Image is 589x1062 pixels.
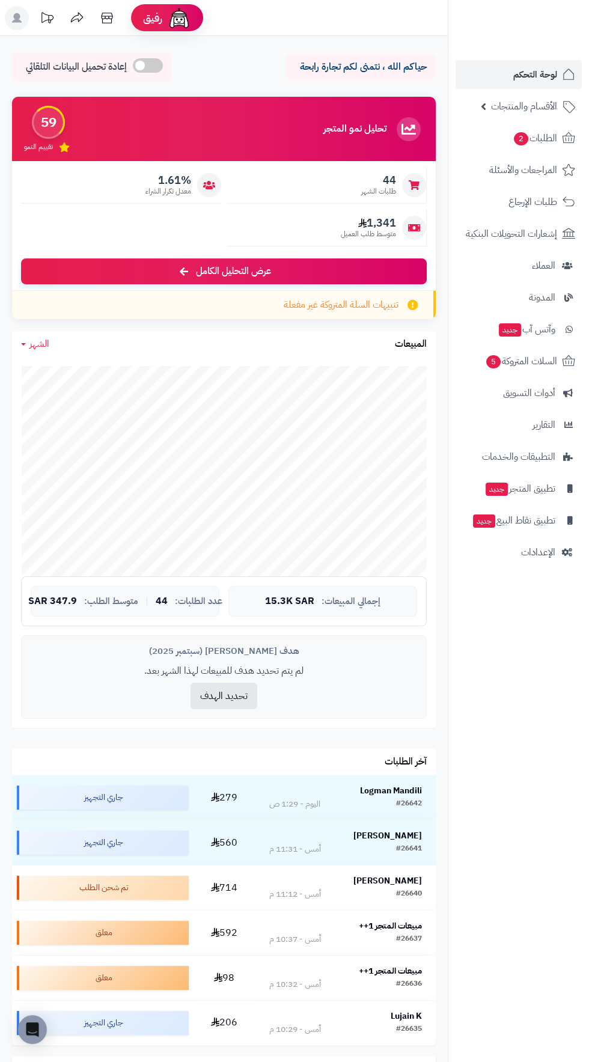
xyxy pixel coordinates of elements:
div: جاري التجهيز [17,786,189,810]
span: أدوات التسويق [503,385,555,401]
div: أمس - 10:32 م [269,978,321,990]
td: 206 [194,1001,255,1045]
div: جاري التجهيز [17,1011,189,1035]
strong: [PERSON_NAME] [353,829,422,842]
span: تقييم النمو [24,142,53,152]
span: جديد [473,514,495,528]
p: حياكم الله ، نتمنى لكم تجارة رابحة [294,60,427,74]
div: #26641 [396,843,422,855]
div: #26635 [396,1024,422,1036]
span: متوسط الطلب: [84,596,138,606]
td: 714 [194,865,255,910]
strong: مبيعات المتجر 1++ [359,965,422,977]
span: طلبات الشهر [361,186,396,197]
a: العملاء [456,251,582,280]
span: 1.61% [145,174,191,187]
span: متوسط طلب العميل [341,229,396,239]
td: 98 [194,956,255,1000]
span: | [145,597,148,606]
span: رفيق [143,11,162,25]
a: الطلبات2 [456,124,582,153]
div: هدف [PERSON_NAME] (سبتمبر 2025) [31,645,417,658]
div: #26642 [396,798,422,810]
span: 44 [156,596,168,607]
strong: Lujain K [391,1010,422,1022]
span: عدد الطلبات: [175,596,222,606]
img: ai-face.png [167,6,191,30]
span: 15.3K SAR [265,596,314,607]
span: إعادة تحميل البيانات التلقائي [26,60,127,74]
a: وآتس آبجديد [456,315,582,344]
div: معلق [17,921,189,945]
a: لوحة التحكم [456,60,582,89]
button: تحديد الهدف [191,683,257,709]
span: 1,341 [341,216,396,230]
span: جديد [499,323,521,337]
div: Open Intercom Messenger [18,1015,47,1044]
strong: [PERSON_NAME] [353,874,422,887]
a: التقارير [456,410,582,439]
span: 2 [514,132,529,146]
span: الشهر [29,337,49,351]
h3: آخر الطلبات [385,757,427,768]
span: السلات المتروكة [485,353,557,370]
a: عرض التحليل الكامل [21,258,427,284]
div: أمس - 11:12 م [269,888,321,900]
span: الطلبات [513,130,557,147]
a: إشعارات التحويلات البنكية [456,219,582,248]
span: التطبيقات والخدمات [482,448,555,465]
a: تحديثات المنصة [32,6,62,33]
div: #26640 [396,888,422,900]
a: التطبيقات والخدمات [456,442,582,471]
span: التقارير [533,417,555,433]
td: 279 [194,775,255,820]
span: وآتس آب [498,321,555,338]
a: تطبيق المتجرجديد [456,474,582,503]
span: عرض التحليل الكامل [196,264,271,278]
a: تطبيق نقاط البيعجديد [456,506,582,535]
strong: مبيعات المتجر 1++ [359,920,422,932]
td: 592 [194,911,255,955]
h3: تحليل نمو المتجر [323,124,386,135]
div: أمس - 10:29 م [269,1024,321,1036]
span: الأقسام والمنتجات [491,98,557,115]
span: الإعدادات [521,544,555,561]
a: المدونة [456,283,582,312]
div: تم شحن الطلب [17,876,189,900]
p: لم يتم تحديد هدف للمبيعات لهذا الشهر بعد. [31,664,417,678]
a: الشهر [21,337,49,351]
span: إشعارات التحويلات البنكية [466,225,557,242]
a: الإعدادات [456,538,582,567]
span: تنبيهات السلة المتروكة غير مفعلة [284,298,398,312]
span: 5 [486,355,501,369]
div: #26636 [396,978,422,990]
span: جديد [486,483,508,496]
a: المراجعات والأسئلة [456,156,582,185]
span: معدل تكرار الشراء [145,186,191,197]
img: logo-2.png [507,9,578,34]
a: طلبات الإرجاع [456,188,582,216]
a: أدوات التسويق [456,379,582,407]
div: جاري التجهيز [17,831,189,855]
span: لوحة التحكم [513,66,557,83]
span: طلبات الإرجاع [508,194,557,210]
h3: المبيعات [395,339,427,350]
span: 347.9 SAR [28,596,77,607]
span: المدونة [529,289,555,306]
span: العملاء [532,257,555,274]
div: أمس - 10:37 م [269,933,321,945]
span: تطبيق المتجر [484,480,555,497]
div: #26637 [396,933,422,945]
div: اليوم - 1:29 ص [269,798,320,810]
div: معلق [17,966,189,990]
a: السلات المتروكة5 [456,347,582,376]
span: 44 [361,174,396,187]
span: المراجعات والأسئلة [489,162,557,179]
span: إجمالي المبيعات: [322,596,380,606]
strong: Logman Mandili [360,784,422,797]
td: 560 [194,820,255,865]
span: تطبيق نقاط البيع [472,512,555,529]
div: أمس - 11:31 م [269,843,321,855]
